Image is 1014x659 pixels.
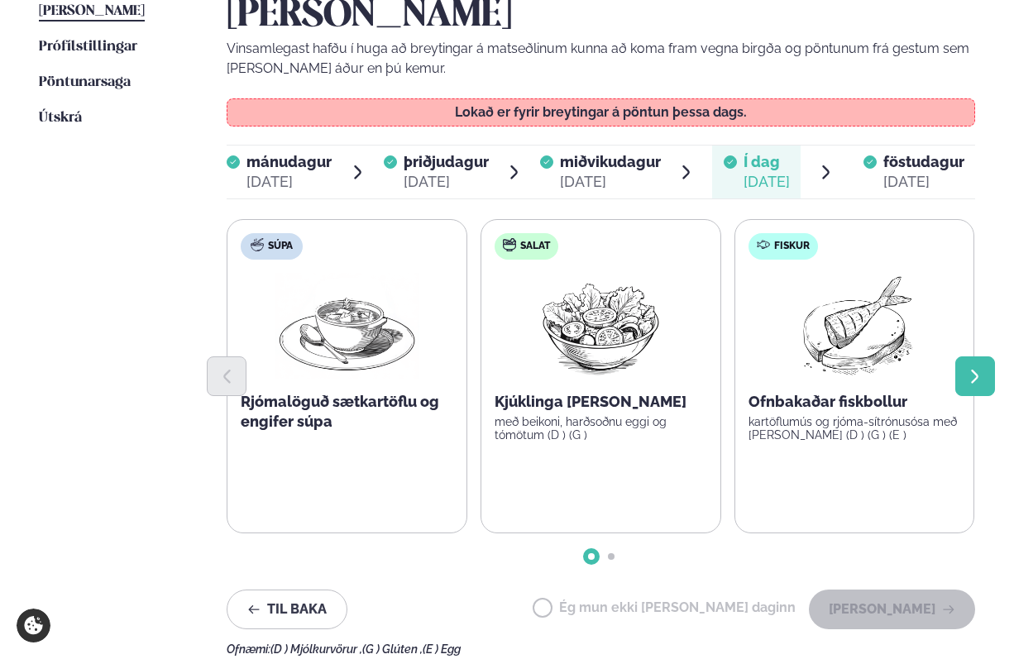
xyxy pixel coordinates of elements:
[39,4,145,18] span: [PERSON_NAME]
[362,642,423,656] span: (G ) Glúten ,
[809,590,975,629] button: [PERSON_NAME]
[520,240,550,253] span: Salat
[774,240,810,253] span: Fiskur
[404,153,489,170] span: þriðjudagur
[39,108,82,128] a: Útskrá
[749,392,961,412] p: Ofnbakaðar fiskbollur
[588,553,595,560] span: Go to slide 1
[251,238,264,251] img: soup.svg
[782,273,928,379] img: Fish.png
[207,356,246,396] button: Previous slide
[404,172,489,192] div: [DATE]
[560,153,661,170] span: miðvikudagur
[39,111,82,125] span: Útskrá
[423,642,461,656] span: (E ) Egg
[246,172,332,192] div: [DATE]
[503,238,516,251] img: salad.svg
[528,273,674,379] img: Salad.png
[955,356,995,396] button: Next slide
[268,240,293,253] span: Súpa
[39,73,131,93] a: Pöntunarsaga
[17,609,50,642] a: Cookie settings
[883,172,964,192] div: [DATE]
[39,37,137,57] a: Prófílstillingar
[495,392,707,412] p: Kjúklinga [PERSON_NAME]
[244,106,958,119] p: Lokað er fyrir breytingar á pöntun þessa dags.
[39,40,137,54] span: Prófílstillingar
[246,153,332,170] span: mánudagur
[241,392,453,432] p: Rjómalöguð sætkartöflu og engifer súpa
[39,75,131,89] span: Pöntunarsaga
[744,172,790,192] div: [DATE]
[883,153,964,170] span: föstudagur
[757,238,770,251] img: fish.svg
[227,590,347,629] button: Til baka
[39,2,145,21] a: [PERSON_NAME]
[608,553,615,560] span: Go to slide 2
[749,415,961,442] p: kartöflumús og rjóma-sítrónusósa með [PERSON_NAME] (D ) (G ) (E )
[744,152,790,172] span: Í dag
[227,39,975,79] p: Vinsamlegast hafðu í huga að breytingar á matseðlinum kunna að koma fram vegna birgða og pöntunum...
[275,273,420,379] img: Soup.png
[270,642,362,656] span: (D ) Mjólkurvörur ,
[227,642,975,656] div: Ofnæmi:
[560,172,661,192] div: [DATE]
[495,415,707,442] p: með beikoni, harðsoðnu eggi og tómötum (D ) (G )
